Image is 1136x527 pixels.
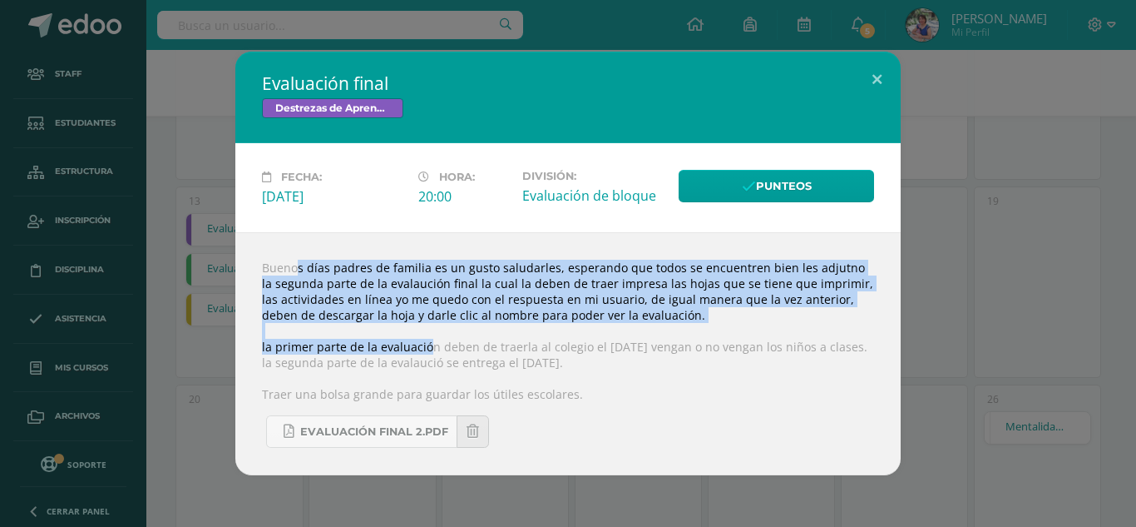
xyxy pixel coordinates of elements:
h2: Evaluación final [262,72,874,95]
div: Buenos días padres de familia es un gusto saludarles, esperando que todos se encuentren bien les ... [235,232,901,475]
button: Close (Esc) [853,52,901,108]
span: Fecha: [281,171,322,183]
label: División: [522,170,665,182]
span: Evaluación final 2.pdf [300,425,448,439]
a: Destrezas de Aprendizaje [262,98,403,118]
div: [DATE] [262,187,405,206]
span: Hora: [439,171,475,183]
div: Evaluación de bloque [522,186,665,205]
a: Punteos [679,170,874,202]
a: Evaluación final 2.pdf [266,415,457,448]
div: 20:00 [418,187,509,206]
